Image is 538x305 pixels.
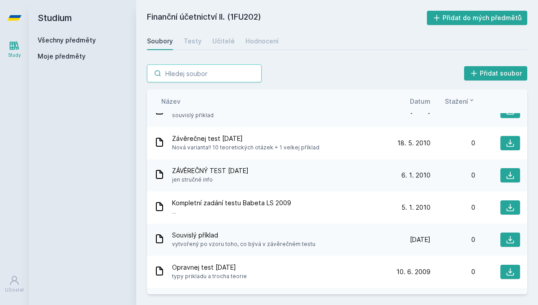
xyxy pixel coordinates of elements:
div: 0 [430,171,475,180]
span: ... [172,208,291,216]
a: Všechny předměty [38,36,96,44]
span: Souvislý příklad [172,231,315,240]
span: vytvořený po vzoru toho, co bývá v závěrečném testu [172,240,315,249]
a: Testy [184,32,202,50]
span: 5. 1. 2010 [401,203,430,212]
div: 0 [430,267,475,276]
span: 18. 5. 2010 [397,139,430,148]
a: Soubory [147,32,173,50]
div: Testy [184,37,202,46]
div: Study [8,52,21,59]
input: Hledej soubor [147,64,262,82]
div: Uživatel [5,287,24,293]
span: jen stručné info [172,175,249,184]
span: 6. 1. 2010 [401,171,430,180]
span: Stažení [445,97,468,106]
div: 0 [430,203,475,212]
span: Moje předměty [38,52,86,61]
a: Hodnocení [245,32,279,50]
button: Stažení [445,97,475,106]
h2: Finanční účetnictví II. (1FU202) [147,11,427,25]
span: ZÁVĚREČNÝ TEST [DATE] [172,166,249,175]
span: Závěrečnej test [DATE] [172,134,319,143]
button: Přidat do mých předmětů [427,11,528,25]
button: Přidat soubor [464,66,528,80]
div: Učitelé [212,37,235,46]
span: Opravnej test [DATE] [172,263,247,272]
span: Kompletní zadání testu Babeta LS 2009 [172,199,291,208]
div: 0 [430,139,475,148]
div: Hodnocení [245,37,279,46]
span: souvislý příklad [172,111,246,120]
button: Název [161,97,181,106]
a: Učitelé [212,32,235,50]
span: typy prikladu a trocha teorie [172,272,247,281]
span: [DATE] [410,235,430,244]
a: Study [2,36,27,63]
span: Nová varianta!! 10 teoretických otázek + 1 velkej příklad [172,143,319,152]
div: 0 [430,235,475,244]
a: Uživatel [2,271,27,298]
span: 10. 6. 2009 [396,267,430,276]
button: Datum [410,97,430,106]
div: Soubory [147,37,173,46]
